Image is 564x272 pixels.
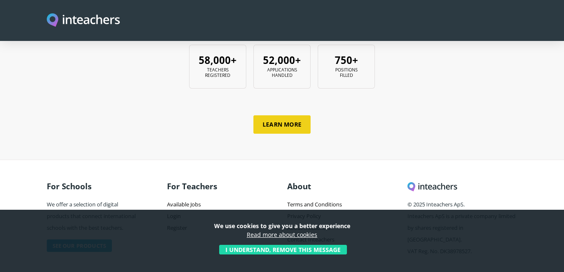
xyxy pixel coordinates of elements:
[219,245,347,254] button: I understand, remove this message
[47,195,139,236] p: We offer a selection of digital products that connect international schools with the best teachers.
[287,201,342,208] a: Terms and Conditions
[287,178,397,195] h3: About
[47,178,139,195] h3: For Schools
[253,115,311,134] a: Learn more
[263,53,301,78] span: Applications handled
[335,53,358,78] span: Positions filled
[167,201,201,208] a: Available Jobs
[199,53,237,78] span: Teachers registered
[407,195,518,259] p: © 2025 Inteachers ApS. Inteachers ApS is a private company limited by shares registered in [GEOGR...
[167,178,277,195] h3: For Teachers
[247,231,317,239] a: Read more about cookies
[263,53,301,67] span: 52,000+
[335,53,358,67] span: 750+
[47,13,120,28] a: Visit this site's homepage
[214,222,350,230] strong: We use cookies to give you a better experience
[199,53,237,67] span: 58,000+
[407,178,518,195] h3: Inteachers
[47,13,120,28] img: Inteachers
